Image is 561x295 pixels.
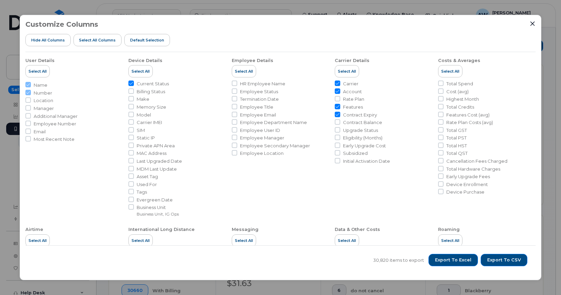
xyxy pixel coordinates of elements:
[446,158,507,164] span: Cancellation Fees Charged
[28,69,47,74] span: Select All
[130,37,164,43] span: Default Selection
[73,34,122,46] button: Select all Columns
[25,21,98,28] h3: Customize Columns
[137,112,151,118] span: Model
[446,173,490,180] span: Early Upgrade Fees
[335,226,380,233] div: Data & Other Costs
[25,234,50,247] button: Select All
[240,127,280,134] span: Employee User ID
[446,181,488,188] span: Device Enrollment
[446,166,500,172] span: Total Hardware Charges
[373,257,424,263] span: 30,820 items to export
[34,113,78,120] span: Additional Manager
[441,69,459,74] span: Select All
[137,119,162,126] span: Carrier IMEI
[34,121,76,127] span: Employee Number
[446,150,468,157] span: Total QST
[343,81,358,87] span: Carrier
[481,254,527,266] button: Export to CSV
[441,238,459,243] span: Select All
[137,135,155,141] span: Static IP
[446,112,490,118] span: Features Cost (avg)
[438,226,460,233] div: Roaming
[137,189,147,195] span: Tags
[240,112,276,118] span: Employee Email
[28,238,47,243] span: Select All
[438,234,462,247] button: Select All
[343,119,382,126] span: Contract Balance
[240,119,307,126] span: Employee Department Name
[343,127,378,134] span: Upgrade Status
[128,234,153,247] button: Select All
[446,135,467,141] span: Total PST
[446,96,479,102] span: Highest Month
[128,226,195,233] div: International Long Distance
[25,58,55,64] div: User Details
[232,226,259,233] div: Messaging
[235,69,253,74] span: Select All
[25,65,50,77] button: Select All
[529,21,536,27] button: Close
[335,234,359,247] button: Select All
[446,104,474,110] span: Total Credits
[343,158,390,164] span: Initial Activation Date
[338,69,356,74] span: Select All
[128,58,162,64] div: Device Details
[335,65,359,77] button: Select All
[343,88,362,95] span: Account
[137,204,179,211] span: Business Unit
[137,143,175,149] span: Private APN Area
[31,37,65,43] span: Hide All Columns
[131,69,150,74] span: Select All
[343,150,368,157] span: Subsidized
[428,254,478,266] button: Export to Excel
[343,104,363,110] span: Features
[137,158,182,164] span: Last Upgraded Date
[34,136,75,143] span: Most Recent Note
[25,226,43,233] div: Airtime
[446,81,473,87] span: Total Spend
[137,127,145,134] span: SIM
[34,82,47,88] span: Name
[137,81,169,87] span: Current Status
[446,88,469,95] span: Cost (avg)
[240,135,284,141] span: Employee Manager
[232,234,256,247] button: Select All
[232,58,273,64] div: Employee Details
[338,238,356,243] span: Select All
[438,58,480,64] div: Costs & Averages
[235,238,253,243] span: Select All
[137,166,177,172] span: MDM Last Update
[131,238,150,243] span: Select All
[438,65,462,77] button: Select All
[79,37,116,43] span: Select all Columns
[487,257,521,263] span: Export to CSV
[137,173,158,180] span: Asset Tag
[25,34,71,46] button: Hide All Columns
[137,181,157,188] span: Used For
[34,97,53,104] span: Location
[137,88,165,95] span: Billing Status
[137,197,173,203] span: Evergreen Date
[343,96,364,102] span: Rate Plan
[446,189,484,195] span: Device Purchase
[34,128,46,135] span: Email
[137,96,149,102] span: Make
[343,143,386,149] span: Early Upgrade Cost
[124,34,170,46] button: Default Selection
[435,257,471,263] span: Export to Excel
[240,104,273,110] span: Employee Title
[446,119,493,126] span: Rate Plan Costs (avg)
[335,58,369,64] div: Carrier Details
[240,88,278,95] span: Employee Status
[343,112,377,118] span: Contract Expiry
[343,135,382,141] span: Eligibility (Months)
[240,81,285,87] span: HR Employee Name
[137,150,167,157] span: MAC Address
[240,96,279,102] span: Termination Date
[128,65,153,77] button: Select All
[137,211,179,217] small: Business Unit, IG Ops
[446,127,467,134] span: Total GST
[34,90,52,96] span: Number
[34,105,54,112] span: Manager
